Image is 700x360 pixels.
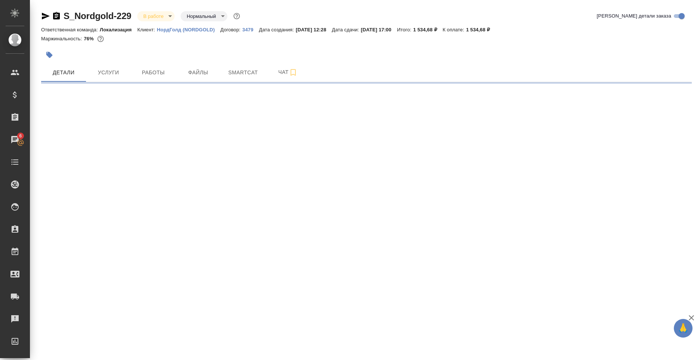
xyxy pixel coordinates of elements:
p: 1 534,68 ₽ [413,27,443,32]
button: Добавить тэг [41,47,58,63]
button: Нормальный [184,13,218,19]
span: 🙏 [677,320,690,336]
span: 6 [15,132,26,140]
p: НордГолд (NORDGOLD) [157,27,221,32]
p: Маржинальность: [41,36,84,41]
span: Файлы [180,68,216,77]
a: S_Nordgold-229 [64,11,131,21]
button: Скопировать ссылку для ЯМессенджера [41,12,50,21]
button: 🙏 [674,319,693,338]
span: Услуги [90,68,126,77]
p: Дата сдачи: [332,27,361,32]
a: НордГолд (NORDGOLD) [157,26,221,32]
button: Доп статусы указывают на важность/срочность заказа [232,11,242,21]
svg: Подписаться [289,68,298,77]
p: Дата создания: [259,27,296,32]
p: Локализация [100,27,138,32]
button: Скопировать ссылку [52,12,61,21]
span: Работы [135,68,171,77]
a: 6 [2,130,28,149]
p: 3479 [242,27,259,32]
div: В работе [181,11,227,21]
p: [DATE] 17:00 [361,27,397,32]
span: Чат [270,68,306,77]
p: Договор: [220,27,242,32]
span: Детали [46,68,82,77]
button: В работе [141,13,166,19]
span: Smartcat [225,68,261,77]
div: В работе [137,11,175,21]
a: 3479 [242,26,259,32]
p: Итого: [397,27,413,32]
p: Ответственная команда: [41,27,100,32]
p: Клиент: [137,27,157,32]
p: [DATE] 12:28 [296,27,332,32]
button: 307.20 RUB; [96,34,105,44]
p: 76% [84,36,95,41]
span: [PERSON_NAME] детали заказа [597,12,671,20]
p: К оплате: [443,27,466,32]
p: 1 534,68 ₽ [466,27,495,32]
